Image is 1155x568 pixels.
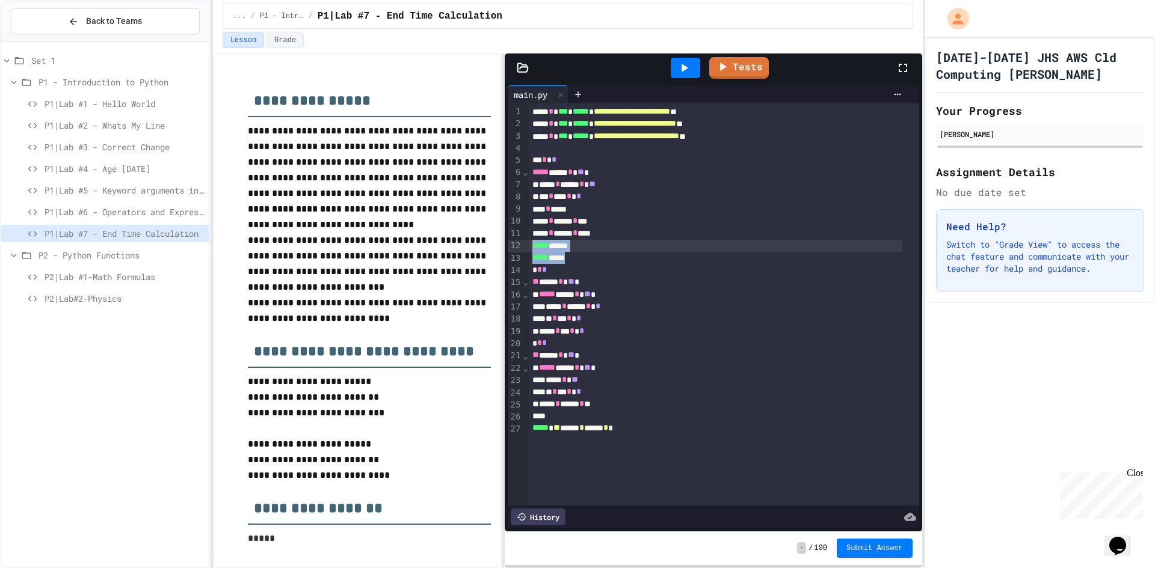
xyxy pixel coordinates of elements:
[508,166,523,179] div: 6
[522,351,528,361] span: Fold line
[38,76,205,88] span: P1 - Introduction to Python
[508,399,523,411] div: 25
[508,374,523,386] div: 23
[251,11,255,21] span: /
[808,543,813,553] span: /
[1055,468,1143,519] iframe: chat widget
[11,8,200,34] button: Back to Teams
[45,97,205,110] span: P1|Lab #1 - Hello World
[45,292,205,305] span: P2|Lab#2-Physics
[709,57,769,79] a: Tests
[45,206,205,218] span: P1|Lab #6 - Operators and Expressions Lab
[508,118,523,130] div: 2
[86,15,142,28] span: Back to Teams
[936,185,1144,200] div: No due date set
[508,179,523,191] div: 7
[522,277,528,287] span: Fold line
[508,264,523,276] div: 14
[814,543,827,553] span: 100
[508,289,523,301] div: 16
[508,228,523,240] div: 11
[508,85,568,103] div: main.py
[936,163,1144,180] h2: Assignment Details
[508,215,523,227] div: 10
[45,162,205,175] span: P1|Lab #4 - Age [DATE]
[508,301,523,313] div: 17
[936,49,1144,82] h1: [DATE]-[DATE] JHS AWS Cld Computing [PERSON_NAME]
[935,5,972,32] div: My Account
[45,227,205,240] span: P1|Lab #7 - End Time Calculation
[508,338,523,350] div: 20
[508,276,523,289] div: 15
[508,154,523,166] div: 5
[45,119,205,132] span: P1|Lab #2 - Whats My Line
[508,423,523,435] div: 27
[846,543,903,553] span: Submit Answer
[38,249,205,261] span: P2 - Python Functions
[308,11,312,21] span: /
[223,32,264,48] button: Lesson
[508,313,523,325] div: 18
[45,141,205,153] span: P1|Lab #3 - Correct Change
[936,102,1144,119] h2: Your Progress
[797,542,806,554] span: -
[946,239,1134,275] p: Switch to "Grade View" to access the chat feature and communicate with your teacher for help and ...
[508,411,523,423] div: 26
[5,5,83,76] div: Chat with us now!Close
[508,350,523,362] div: 21
[508,191,523,203] div: 8
[940,129,1141,139] div: [PERSON_NAME]
[522,167,528,177] span: Fold line
[522,363,528,373] span: Fold line
[522,290,528,299] span: Fold line
[511,508,565,525] div: History
[946,219,1134,234] h3: Need Help?
[260,11,304,21] span: P1 - Introduction to Python
[45,270,205,283] span: P2|Lab #1-Math Formulas
[266,32,304,48] button: Grade
[508,387,523,399] div: 24
[508,362,523,374] div: 22
[318,9,502,23] span: P1|Lab #7 - End Time Calculation
[31,54,205,67] span: Set 1
[508,240,523,252] div: 12
[508,130,523,142] div: 3
[508,106,523,118] div: 1
[508,88,553,101] div: main.py
[508,326,523,338] div: 19
[508,142,523,154] div: 4
[508,252,523,264] div: 13
[508,203,523,215] div: 9
[837,539,913,558] button: Submit Answer
[45,184,205,197] span: P1|Lab #5 - Keyword arguments in print
[1104,520,1143,556] iframe: chat widget
[233,11,246,21] span: ...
